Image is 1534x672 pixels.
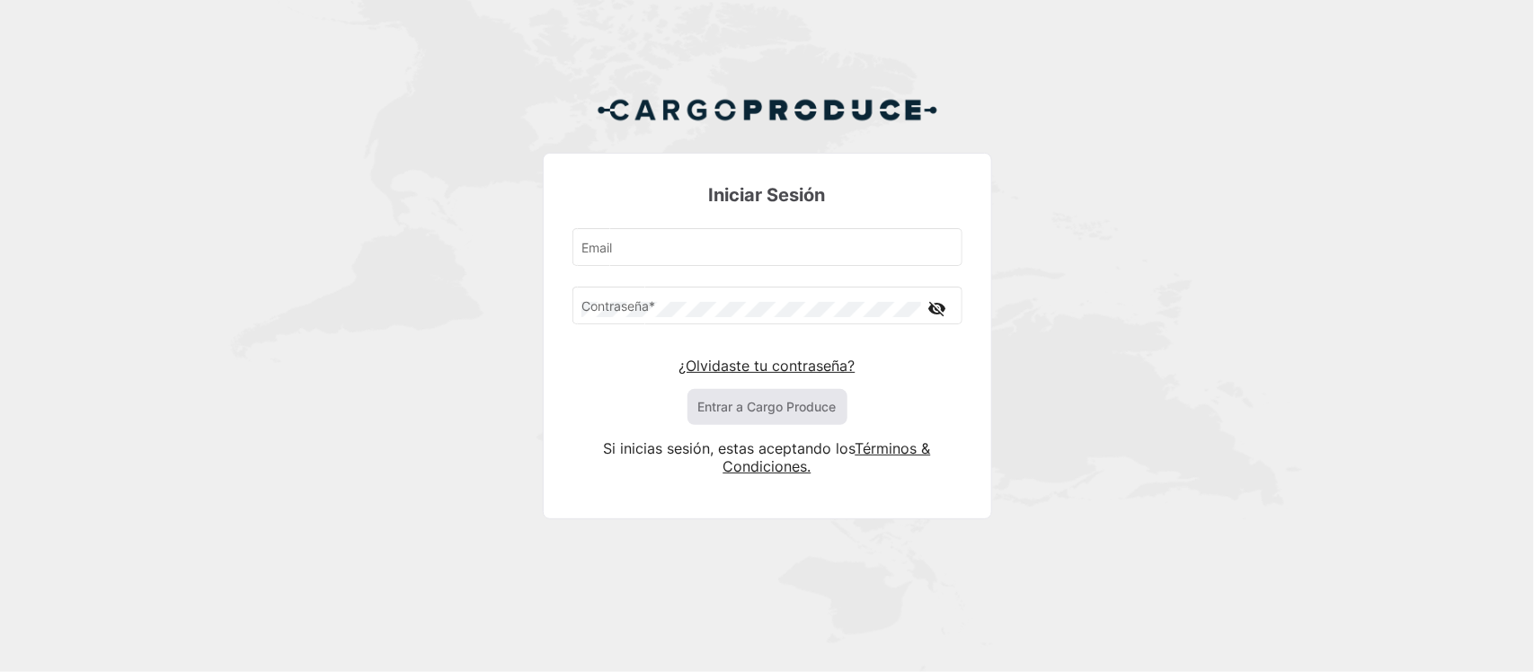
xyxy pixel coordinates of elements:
h3: Iniciar Sesión [572,182,962,208]
a: Términos & Condiciones. [723,439,931,475]
a: ¿Olvidaste tu contraseña? [679,357,856,375]
img: Cargo Produce Logo [597,88,938,131]
span: Si inicias sesión, estas aceptando los [604,439,856,457]
mat-icon: visibility_off [927,297,948,320]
